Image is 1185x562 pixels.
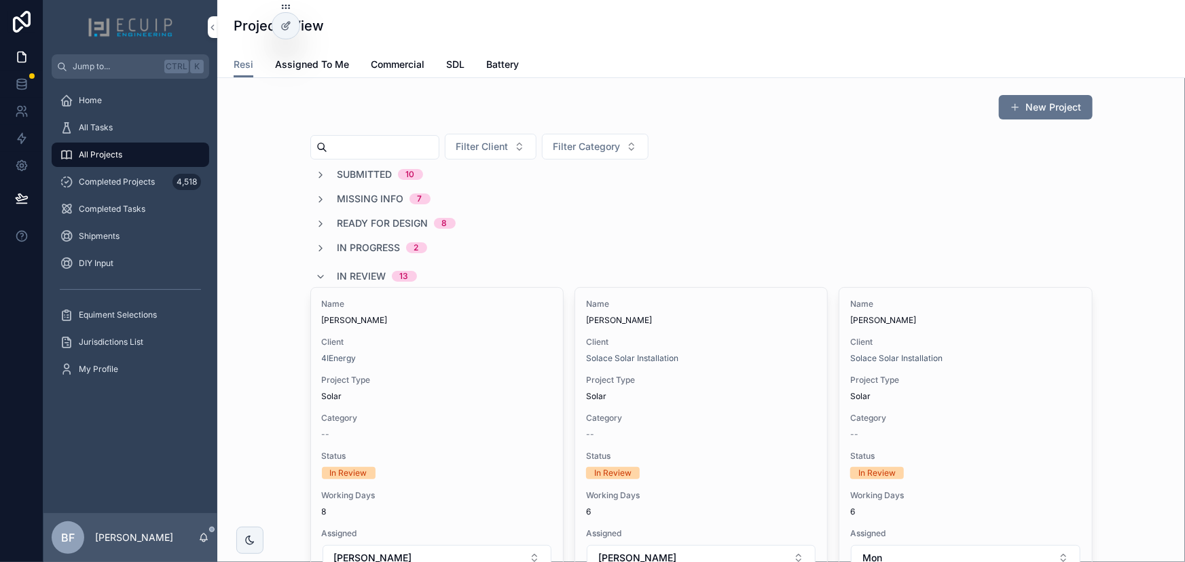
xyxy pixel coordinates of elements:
[586,375,816,386] span: Project Type
[52,143,209,167] a: All Projects
[371,58,424,71] span: Commercial
[79,231,120,242] span: Shipments
[586,413,816,424] span: Category
[164,60,189,73] span: Ctrl
[338,192,404,206] span: Missing Info
[322,429,330,440] span: --
[52,54,209,79] button: Jump to...CtrlK
[322,353,357,364] a: 4IEnergy
[542,134,649,160] button: Select Button
[79,122,113,133] span: All Tasks
[586,451,816,462] span: Status
[850,353,943,364] a: Solace Solar Installation
[999,95,1093,119] button: New Project
[79,204,145,214] span: Completed Tasks
[850,490,1080,501] span: Working Days
[586,299,816,310] span: Name
[88,16,173,38] img: App logo
[79,364,118,375] span: My Profile
[850,299,1080,310] span: Name
[338,168,393,181] span: Submitted
[586,490,816,501] span: Working Days
[850,413,1080,424] span: Category
[586,528,816,539] span: Assigned
[858,467,896,479] div: In Review
[234,16,324,35] h1: Projects View
[338,269,386,283] span: In Review
[414,242,419,253] div: 2
[446,58,464,71] span: SDL
[52,357,209,381] a: My Profile
[586,353,678,364] a: Solace Solar Installation
[322,528,552,539] span: Assigned
[850,506,1080,517] span: 6
[322,413,552,424] span: Category
[79,149,122,160] span: All Projects
[586,315,816,326] span: [PERSON_NAME]
[192,61,202,72] span: K
[418,193,422,204] div: 7
[52,224,209,248] a: Shipments
[553,140,621,153] span: Filter Category
[322,451,552,462] span: Status
[850,391,871,402] span: Solar
[850,451,1080,462] span: Status
[322,375,552,386] span: Project Type
[850,375,1080,386] span: Project Type
[442,218,448,229] div: 8
[275,58,349,71] span: Assigned To Me
[322,490,552,501] span: Working Days
[850,315,1080,326] span: [PERSON_NAME]
[338,241,401,255] span: In Progress
[79,337,143,348] span: Jurisdictions List
[275,52,349,79] a: Assigned To Me
[586,391,606,402] span: Solar
[586,337,816,348] span: Client
[406,169,415,180] div: 10
[322,391,342,402] span: Solar
[322,506,552,517] span: 8
[79,258,113,269] span: DIY Input
[586,506,816,517] span: 6
[400,271,409,282] div: 13
[172,174,201,190] div: 4,518
[52,115,209,140] a: All Tasks
[79,95,102,106] span: Home
[850,429,858,440] span: --
[95,531,173,544] p: [PERSON_NAME]
[79,176,155,187] span: Completed Projects
[322,337,552,348] span: Client
[61,529,75,546] span: BF
[371,52,424,79] a: Commercial
[322,299,552,310] span: Name
[52,330,209,354] a: Jurisdictions List
[330,467,367,479] div: In Review
[73,61,159,72] span: Jump to...
[322,315,552,326] span: [PERSON_NAME]
[234,58,253,71] span: Resi
[52,251,209,276] a: DIY Input
[43,79,217,399] div: scrollable content
[850,337,1080,348] span: Client
[79,310,157,320] span: Equiment Selections
[338,217,429,230] span: Ready for Design
[456,140,509,153] span: Filter Client
[52,197,209,221] a: Completed Tasks
[446,52,464,79] a: SDL
[52,170,209,194] a: Completed Projects4,518
[486,58,519,71] span: Battery
[445,134,536,160] button: Select Button
[586,429,594,440] span: --
[52,303,209,327] a: Equiment Selections
[594,467,632,479] div: In Review
[234,52,253,78] a: Resi
[52,88,209,113] a: Home
[850,528,1080,539] span: Assigned
[486,52,519,79] a: Battery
